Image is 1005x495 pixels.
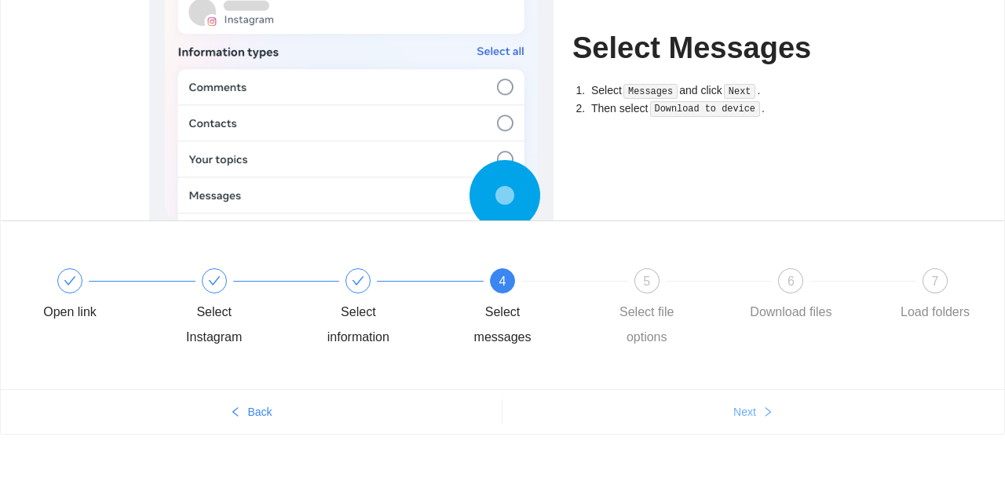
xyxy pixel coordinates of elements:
span: 5 [643,275,650,288]
span: check [352,275,364,287]
div: 6Download files [745,268,890,325]
span: left [230,406,241,419]
button: Nextright [502,399,1004,424]
div: Load folders [901,300,970,325]
code: Next [724,84,755,100]
div: Select information [312,268,457,350]
li: Select and click . [588,82,856,100]
code: Download to device [650,101,760,117]
div: Select Instagram [169,268,313,350]
span: 4 [499,275,506,288]
div: 5Select file options [601,268,746,350]
div: Open link [24,268,169,325]
li: Then select . [588,100,856,118]
span: Next [733,403,756,420]
div: Select messages [457,300,548,350]
div: Select file options [601,300,693,350]
span: check [208,275,221,287]
div: Select Instagram [169,300,260,350]
div: 7Load folders [890,268,981,325]
span: check [64,275,76,287]
div: Open link [43,300,97,325]
div: 4Select messages [457,268,601,350]
div: Download files [750,300,831,325]
span: 6 [788,275,795,288]
span: Back [247,403,272,420]
h1: Select Messages [572,30,856,67]
span: 7 [932,275,939,288]
span: right [762,406,773,419]
button: leftBack [1,399,502,424]
div: Select information [312,300,404,350]
code: Messages [623,84,678,100]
